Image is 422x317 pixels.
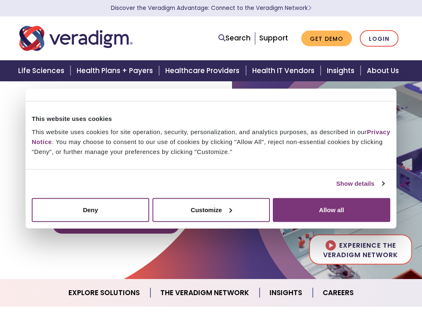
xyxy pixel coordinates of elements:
a: Get Demo [301,31,352,47]
div: This website uses cookies [32,114,390,124]
a: Health IT Vendors [247,60,322,81]
a: Privacy Notice [32,128,390,145]
a: Careers [313,282,363,303]
a: Discover the Veradigm Advantage: Connect to the Veradigm NetworkLearn More [111,4,312,12]
a: Search [218,33,251,44]
a: Support [259,33,288,43]
a: Login [360,30,399,47]
button: Deny [32,198,149,222]
a: Health Plans + Payers [72,60,160,81]
a: Show details [336,179,384,189]
a: The Veradigm Network [150,282,260,303]
button: Allow all [273,198,390,222]
button: Customize [152,198,270,222]
a: Insights [260,282,313,303]
a: Life Sciences [13,60,72,81]
a: Healthcare Providers [160,60,247,81]
span: Learn More [308,4,312,12]
div: This website uses cookies for site operation, security, personalization, and analytics purposes, ... [32,127,390,156]
img: Veradigm logo [19,25,133,52]
a: Insights [322,60,362,81]
a: Explore Solutions [59,282,150,303]
a: About Us [362,60,409,81]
